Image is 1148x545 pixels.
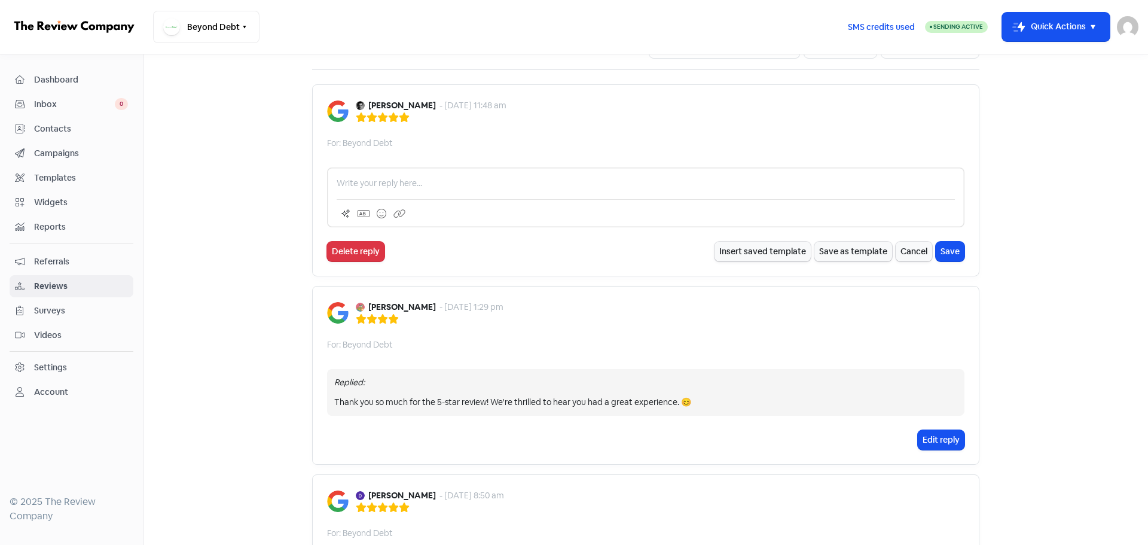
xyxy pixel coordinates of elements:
a: Dashboard [10,69,133,91]
div: Account [34,386,68,398]
img: Avatar [356,303,365,312]
span: Sending Active [933,23,983,31]
a: Surveys [10,300,133,322]
div: © 2025 The Review Company [10,495,133,523]
button: Edit reply [918,430,964,450]
a: SMS credits used [838,20,925,32]
b: [PERSON_NAME] [368,301,436,313]
div: For: Beyond Debt [327,527,393,540]
button: Save [936,242,964,261]
b: [PERSON_NAME] [368,99,436,112]
span: Widgets [34,196,128,209]
div: Thank you so much for the 5-star review! We're thrilled to hear you had a great experience. 😊 [334,396,957,409]
button: Quick Actions [1002,13,1110,41]
span: Templates [34,172,128,184]
span: Videos [34,329,128,342]
b: [PERSON_NAME] [368,489,436,502]
a: Settings [10,357,133,379]
span: Campaigns [34,147,128,160]
span: Reports [34,221,128,233]
span: Dashboard [34,74,128,86]
button: Beyond Debt [153,11,259,43]
a: Widgets [10,191,133,214]
div: - [DATE] 1:29 pm [439,301,503,313]
i: Replied: [334,377,365,388]
div: Settings [34,361,67,374]
span: 0 [115,98,128,110]
a: Referrals [10,251,133,273]
a: Account [10,381,133,403]
img: Image [327,302,349,324]
span: Inbox [34,98,115,111]
div: For: Beyond Debt [327,137,393,150]
a: Templates [10,167,133,189]
button: Delete reply [327,242,384,261]
a: Sending Active [925,20,988,34]
a: Inbox 0 [10,93,133,115]
div: - [DATE] 8:50 am [439,489,504,502]
img: Image [327,491,349,512]
a: Campaigns [10,142,133,165]
span: Surveys [34,305,128,317]
div: For: Beyond Debt [327,339,393,351]
a: Reports [10,216,133,238]
img: Avatar [356,101,365,110]
a: Reviews [10,275,133,297]
span: Contacts [34,123,128,135]
button: Cancel [896,242,932,261]
a: Contacts [10,118,133,140]
a: Videos [10,324,133,346]
img: Avatar [356,491,365,500]
span: Referrals [34,255,128,268]
span: SMS credits used [848,21,915,34]
button: Insert saved template [715,242,811,261]
span: Reviews [34,280,128,293]
img: User [1117,16,1138,38]
img: Image [327,101,349,122]
button: Save as template [814,242,892,261]
div: - [DATE] 11:48 am [439,99,506,112]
